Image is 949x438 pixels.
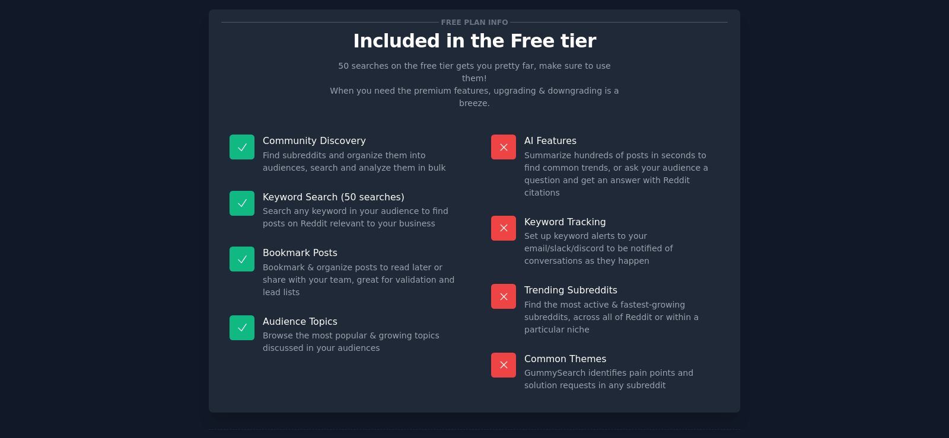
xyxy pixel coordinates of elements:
p: Included in the Free tier [221,31,728,52]
dd: Bookmark & organize posts to read later or share with your team, great for validation and lead lists [263,261,458,299]
dd: Find the most active & fastest-growing subreddits, across all of Reddit or within a particular niche [524,299,719,336]
p: Audience Topics [263,315,458,328]
p: Bookmark Posts [263,247,458,259]
p: Trending Subreddits [524,284,719,296]
p: Keyword Tracking [524,216,719,228]
dd: Search any keyword in your audience to find posts on Reddit relevant to your business [263,205,458,230]
dd: Browse the most popular & growing topics discussed in your audiences [263,330,458,354]
p: Community Discovery [263,135,458,147]
dd: Set up keyword alerts to your email/slack/discord to be notified of conversations as they happen [524,230,719,267]
p: AI Features [524,135,719,147]
p: 50 searches on the free tier gets you pretty far, make sure to use them! When you need the premiu... [325,60,624,110]
span: Free plan info [439,16,510,28]
p: Keyword Search (50 searches) [263,191,458,203]
dd: Find subreddits and organize them into audiences, search and analyze them in bulk [263,149,458,174]
dd: GummySearch identifies pain points and solution requests in any subreddit [524,367,719,392]
p: Common Themes [524,353,719,365]
dd: Summarize hundreds of posts in seconds to find common trends, or ask your audience a question and... [524,149,719,199]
